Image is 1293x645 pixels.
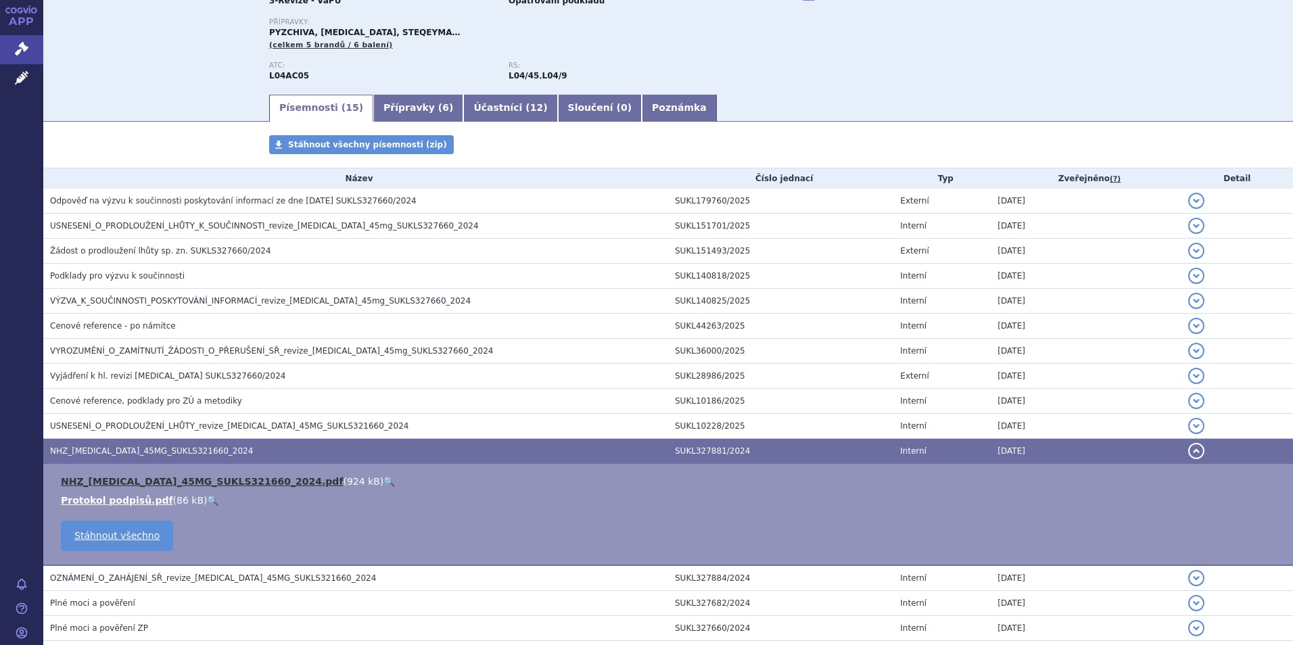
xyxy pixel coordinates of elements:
[1188,343,1204,359] button: detail
[900,421,926,431] span: Interní
[991,414,1181,439] td: [DATE]
[1188,393,1204,409] button: detail
[900,271,926,281] span: Interní
[900,246,928,256] span: Externí
[50,623,148,633] span: Plné moci a pověření ZP
[991,389,1181,414] td: [DATE]
[1188,293,1204,309] button: detail
[61,476,343,487] a: NHZ_[MEDICAL_DATA]_45MG_SUKLS321660_2024.pdf
[61,494,1279,507] li: ( )
[509,71,539,80] strong: ustekinumab pro léčbu Crohnovy choroby
[668,339,893,364] td: SUKL36000/2025
[668,616,893,641] td: SUKL327660/2024
[991,616,1181,641] td: [DATE]
[269,95,373,122] a: Písemnosti (15)
[50,371,285,381] span: Vyjádření k hl. revizi Stelara SUKLS327660/2024
[542,71,567,80] strong: ustekinumab
[50,196,417,206] span: Odpověď na výzvu k součinnosti poskytování informací ze dne 17. 4. 2025 SUKLS327660/2024
[991,168,1181,189] th: Zveřejněno
[668,565,893,591] td: SUKL327884/2024
[991,189,1181,214] td: [DATE]
[43,168,668,189] th: Název
[509,62,748,82] div: ,
[668,314,893,339] td: SUKL44263/2025
[269,62,495,70] p: ATC:
[668,389,893,414] td: SUKL10186/2025
[900,221,926,231] span: Interní
[642,95,717,122] a: Poznámka
[991,364,1181,389] td: [DATE]
[50,346,493,356] span: VYROZUMĚNÍ_O_ZAMÍTNUTÍ_ŽÁDOSTI_O_PŘERUŠENÍ_SŘ_revize_ustekinumab_45mg_SUKLS327660_2024
[621,102,628,113] span: 0
[668,168,893,189] th: Číslo jednací
[50,573,376,583] span: OZNÁMENÍ_O_ZAHÁJENÍ_SŘ_revize_ustekinumab_45MG_SUKLS321660_2024
[50,296,471,306] span: VÝZVA_K_SOUČINNOSTI_POSKYTOVÁNÍ_INFORMACÍ_revize_ustekinumab_45mg_SUKLS327660_2024
[900,346,926,356] span: Interní
[1188,570,1204,586] button: detail
[288,140,447,149] span: Stáhnout všechny písemnosti (zip)
[991,214,1181,239] td: [DATE]
[373,95,463,122] a: Přípravky (6)
[991,289,1181,314] td: [DATE]
[269,71,309,80] strong: USTEKINUMAB
[50,446,253,456] span: NHZ_ustekinumab_45MG_SUKLS321660_2024
[991,264,1181,289] td: [DATE]
[893,168,991,189] th: Typ
[1188,318,1204,334] button: detail
[1188,595,1204,611] button: detail
[1188,368,1204,384] button: detail
[50,221,479,231] span: USNESENÍ_O_PRODLOUŽENÍ_LHŮTY_K_SOUČINNOSTI_revize_ustekinumab_45mg_SUKLS327660_2024
[50,321,176,331] span: Cenové reference - po námitce
[991,439,1181,464] td: [DATE]
[50,246,271,256] span: Žádost o prodloužení lhůty sp. zn. SUKLS327660/2024
[668,189,893,214] td: SUKL179760/2025
[463,95,557,122] a: Účastníci (12)
[991,565,1181,591] td: [DATE]
[900,296,926,306] span: Interní
[269,18,748,26] p: Přípravky:
[50,598,135,608] span: Plné moci a pověření
[1188,243,1204,259] button: detail
[900,573,926,583] span: Interní
[383,476,395,487] a: 🔍
[61,495,173,506] a: Protokol podpisů.pdf
[442,102,449,113] span: 6
[346,102,358,113] span: 15
[900,396,926,406] span: Interní
[50,396,242,406] span: Cenové reference, podklady pro ZÚ a metodiky
[668,264,893,289] td: SUKL140818/2025
[991,591,1181,616] td: [DATE]
[50,421,408,431] span: USNESENÍ_O_PRODLOUŽENÍ_LHŮTY_revize_ustekinumab_45MG_SUKLS321660_2024
[668,414,893,439] td: SUKL10228/2025
[347,476,380,487] span: 924 kB
[900,623,926,633] span: Interní
[61,521,173,551] a: Stáhnout všechno
[900,321,926,331] span: Interní
[177,495,204,506] span: 86 kB
[991,339,1181,364] td: [DATE]
[50,271,185,281] span: Podklady pro výzvu k součinnosti
[900,196,928,206] span: Externí
[900,598,926,608] span: Interní
[900,446,926,456] span: Interní
[509,62,734,70] p: RS:
[668,289,893,314] td: SUKL140825/2025
[900,371,928,381] span: Externí
[668,591,893,616] td: SUKL327682/2024
[1188,268,1204,284] button: detail
[207,495,218,506] a: 🔍
[668,439,893,464] td: SUKL327881/2024
[668,239,893,264] td: SUKL151493/2025
[1188,218,1204,234] button: detail
[1188,418,1204,434] button: detail
[61,475,1279,488] li: ( )
[1188,193,1204,209] button: detail
[269,41,393,49] span: (celkem 5 brandů / 6 balení)
[269,135,454,154] a: Stáhnout všechny písemnosti (zip)
[668,214,893,239] td: SUKL151701/2025
[991,314,1181,339] td: [DATE]
[269,28,460,37] span: PYZCHIVA, [MEDICAL_DATA], STEQEYMA…
[530,102,543,113] span: 12
[1188,620,1204,636] button: detail
[1110,174,1121,184] abbr: (?)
